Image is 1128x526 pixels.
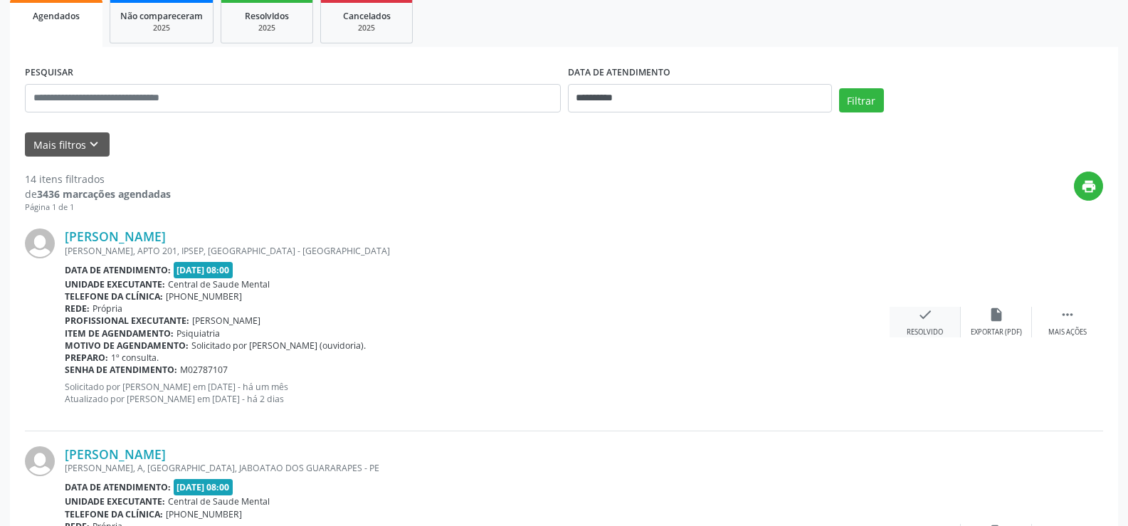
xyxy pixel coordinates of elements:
[25,62,73,84] label: PESQUISAR
[25,446,55,476] img: img
[917,307,933,322] i: check
[176,327,220,340] span: Psiquiatria
[1060,307,1075,322] i: 
[65,290,163,303] b: Telefone da clínica:
[25,228,55,258] img: img
[1074,172,1103,201] button: print
[343,10,391,22] span: Cancelados
[93,303,122,315] span: Própria
[168,278,270,290] span: Central de Saude Mental
[65,462,890,474] div: [PERSON_NAME], A, [GEOGRAPHIC_DATA], JABOATAO DOS GUARARAPES - PE
[191,340,366,352] span: Solicitado por [PERSON_NAME] (ouvidoria).
[65,228,166,244] a: [PERSON_NAME]
[33,10,80,22] span: Agendados
[989,307,1004,322] i: insert_drive_file
[120,10,203,22] span: Não compareceram
[231,23,302,33] div: 2025
[331,23,402,33] div: 2025
[37,187,171,201] strong: 3436 marcações agendadas
[245,10,289,22] span: Resolvidos
[65,381,890,405] p: Solicitado por [PERSON_NAME] em [DATE] - há um mês Atualizado por [PERSON_NAME] em [DATE] - há 2 ...
[1048,327,1087,337] div: Mais ações
[180,364,228,376] span: M02787107
[568,62,670,84] label: DATA DE ATENDIMENTO
[65,245,890,257] div: [PERSON_NAME], APTO 201, IPSEP, [GEOGRAPHIC_DATA] - [GEOGRAPHIC_DATA]
[25,201,171,214] div: Página 1 de 1
[65,481,171,493] b: Data de atendimento:
[120,23,203,33] div: 2025
[168,495,270,507] span: Central de Saude Mental
[25,186,171,201] div: de
[1081,179,1097,194] i: print
[65,303,90,315] b: Rede:
[192,315,260,327] span: [PERSON_NAME]
[907,327,943,337] div: Resolvido
[65,264,171,276] b: Data de atendimento:
[65,508,163,520] b: Telefone da clínica:
[65,364,177,376] b: Senha de atendimento:
[65,315,189,327] b: Profissional executante:
[971,327,1022,337] div: Exportar (PDF)
[174,262,233,278] span: [DATE] 08:00
[25,172,171,186] div: 14 itens filtrados
[65,340,189,352] b: Motivo de agendamento:
[65,327,174,340] b: Item de agendamento:
[86,137,102,152] i: keyboard_arrow_down
[65,495,165,507] b: Unidade executante:
[65,352,108,364] b: Preparo:
[166,508,242,520] span: [PHONE_NUMBER]
[65,446,166,462] a: [PERSON_NAME]
[25,132,110,157] button: Mais filtroskeyboard_arrow_down
[111,352,159,364] span: 1º consulta.
[839,88,884,112] button: Filtrar
[166,290,242,303] span: [PHONE_NUMBER]
[174,479,233,495] span: [DATE] 08:00
[65,278,165,290] b: Unidade executante:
